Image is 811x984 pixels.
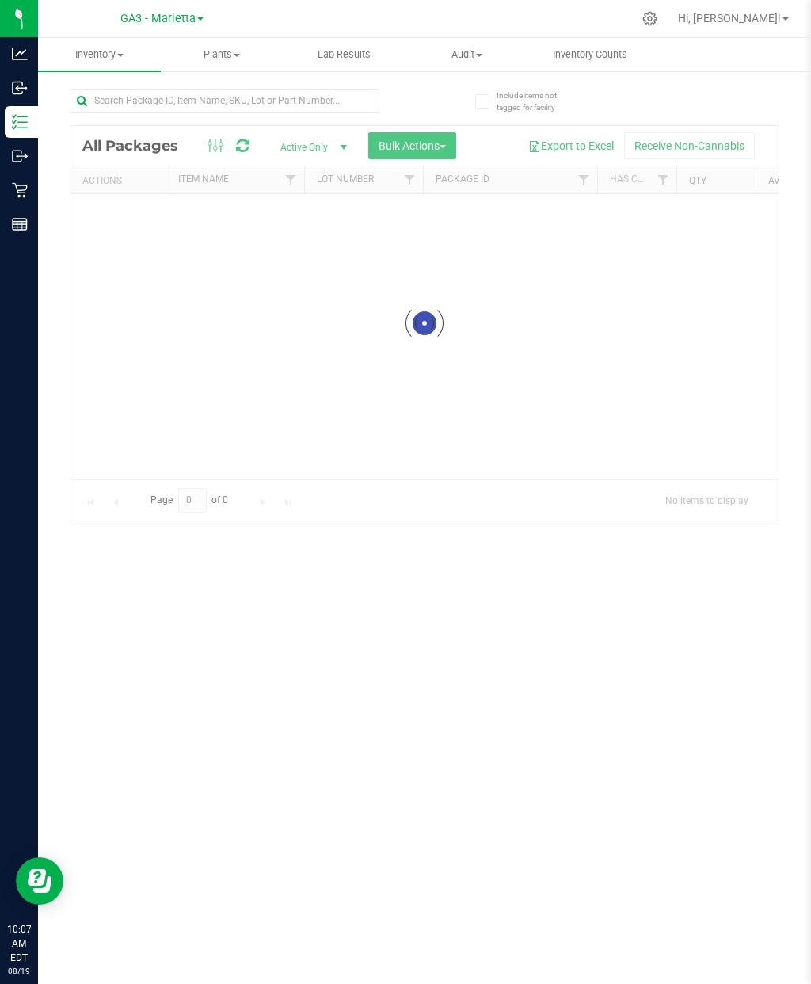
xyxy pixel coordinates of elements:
span: Plants [162,48,283,62]
a: Lab Results [284,38,406,71]
inline-svg: Retail [12,182,28,198]
span: Audit [406,48,527,62]
inline-svg: Inbound [12,80,28,96]
inline-svg: Outbound [12,148,28,164]
span: GA3 - Marietta [120,12,196,25]
inline-svg: Inventory [12,114,28,130]
iframe: Resource center [16,857,63,905]
span: Hi, [PERSON_NAME]! [678,12,781,25]
a: Plants [161,38,284,71]
span: Lab Results [296,48,392,62]
a: Inventory Counts [528,38,651,71]
inline-svg: Reports [12,216,28,232]
div: Manage settings [640,11,660,26]
a: Inventory [38,38,161,71]
p: 10:07 AM EDT [7,922,31,965]
span: Include items not tagged for facility [497,90,576,113]
span: Inventory [38,48,161,62]
p: 08/19 [7,965,31,977]
inline-svg: Analytics [12,46,28,62]
a: Audit [405,38,528,71]
input: Search Package ID, Item Name, SKU, Lot or Part Number... [70,89,379,113]
span: Inventory Counts [531,48,649,62]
